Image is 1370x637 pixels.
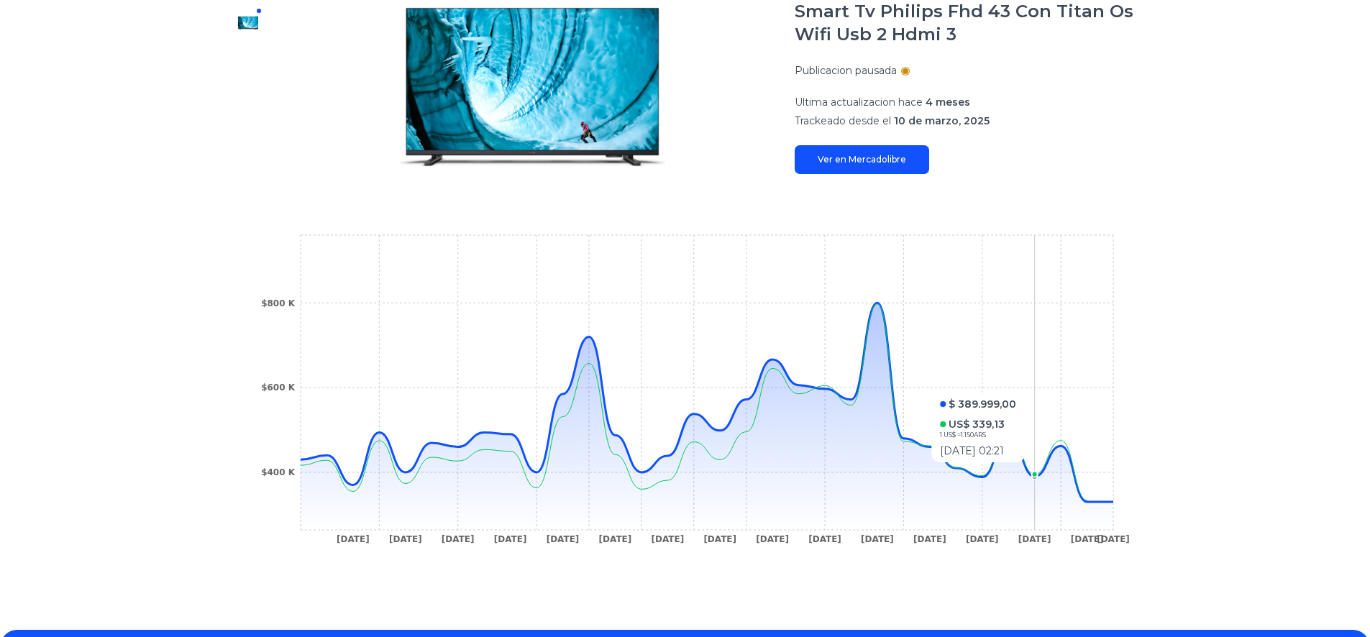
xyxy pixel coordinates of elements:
[926,96,970,109] span: 4 meses
[493,534,526,544] tspan: [DATE]
[795,63,897,78] p: Publicacion pausada
[546,534,579,544] tspan: [DATE]
[598,534,631,544] tspan: [DATE]
[1070,534,1103,544] tspan: [DATE]
[337,534,370,544] tspan: [DATE]
[1097,534,1130,544] tspan: [DATE]
[795,96,923,109] span: Ultima actualizacion hace
[651,534,684,544] tspan: [DATE]
[861,534,894,544] tspan: [DATE]
[894,114,990,127] span: 10 de marzo, 2025
[441,534,474,544] tspan: [DATE]
[795,114,891,127] span: Trackeado desde el
[965,534,998,544] tspan: [DATE]
[261,382,296,393] tspan: $600 K
[261,298,296,308] tspan: $800 K
[1018,534,1051,544] tspan: [DATE]
[795,145,929,174] a: Ver en Mercadolibre
[808,534,841,544] tspan: [DATE]
[703,534,736,544] tspan: [DATE]
[388,534,421,544] tspan: [DATE]
[756,534,789,544] tspan: [DATE]
[913,534,946,544] tspan: [DATE]
[261,467,296,477] tspan: $400 K
[237,12,260,35] img: Smart Tv Philips Fhd 43 Con Titan Os Wifi Usb 2 Hdmi 3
